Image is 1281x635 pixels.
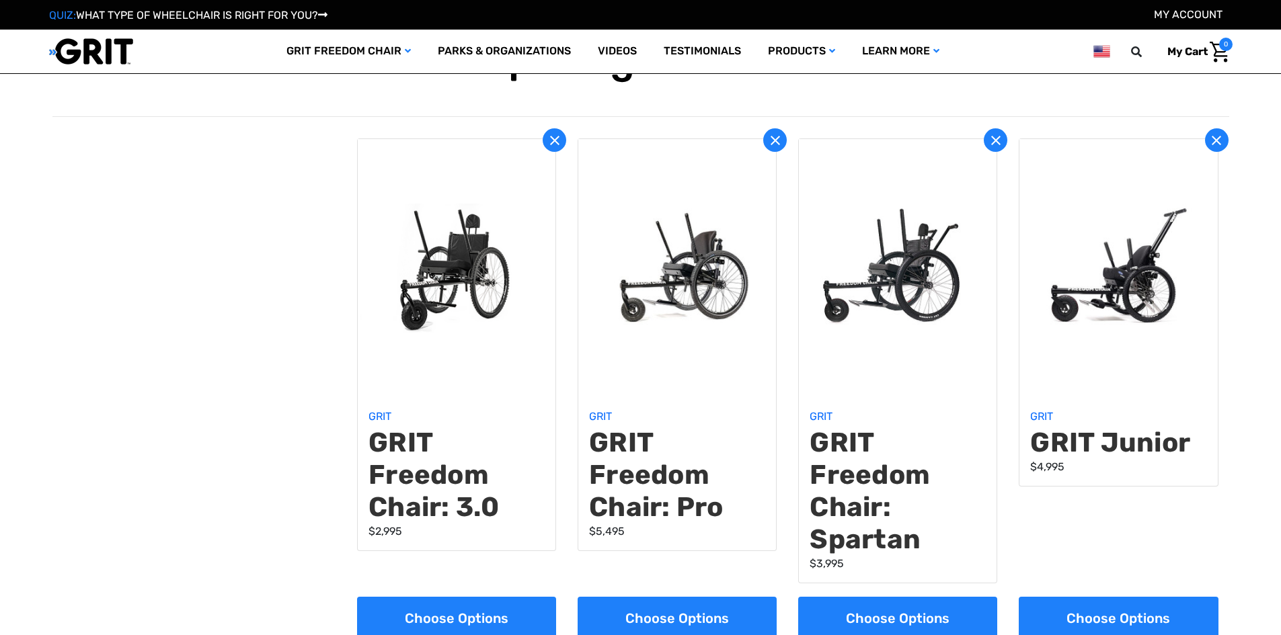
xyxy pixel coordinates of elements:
[1030,427,1206,459] a: GRIT Junior
[849,30,953,73] a: Learn More
[1219,38,1233,51] span: 0
[1210,42,1229,62] img: Cart
[1167,45,1208,58] span: My Cart
[801,141,995,396] a: GRIT Freedom Chair: Spartan
[49,38,133,65] img: GRIT All-Terrain Wheelchair and Mobility Equipment
[1030,460,1064,473] span: $4,995
[1021,204,1215,333] img: GRIT Junior: GRIT Freedom Chair all terrain wheelchair engineered specifically for kids
[810,427,986,556] a: GRIT Freedom Chair: Spartan
[1021,141,1215,396] a: GRIT Junior
[360,204,553,333] img: GRIT Freedom Chair: 3.0
[1097,548,1275,611] iframe: Tidio Chat
[580,204,774,333] img: GRIT Freedom Chair Pro: the Pro model shown including contoured Invacare Matrx seatback, Spinergy...
[580,141,774,396] a: GRIT Freedom Chair: Pro
[1093,43,1110,60] img: us.png
[424,30,584,73] a: Parks & Organizations
[368,525,402,538] span: $2,995
[49,9,327,22] a: QUIZ:WHAT TYPE OF WHEELCHAIR IS RIGHT FOR YOU?
[360,141,553,396] a: GRIT Freedom Chair: 3.0
[810,557,844,570] span: $3,995
[589,427,765,523] a: GRIT Freedom Chair: Pro
[589,410,612,423] a: GRIT
[368,427,545,523] a: GRIT Freedom Chair: 3.0
[584,30,650,73] a: Videos
[1030,410,1053,423] a: GRIT
[1137,38,1157,66] input: Search
[1157,38,1233,66] a: Cart with 0 items
[810,410,832,423] a: GRIT
[368,410,391,423] a: GRIT
[273,30,424,73] a: GRIT Freedom Chair
[49,9,76,22] span: QUIZ:
[1154,8,1222,21] a: Account
[650,30,754,73] a: Testimonials
[589,525,625,538] span: $5,495
[801,204,995,333] img: GRIT Freedom Chair: Spartan
[754,30,849,73] a: Products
